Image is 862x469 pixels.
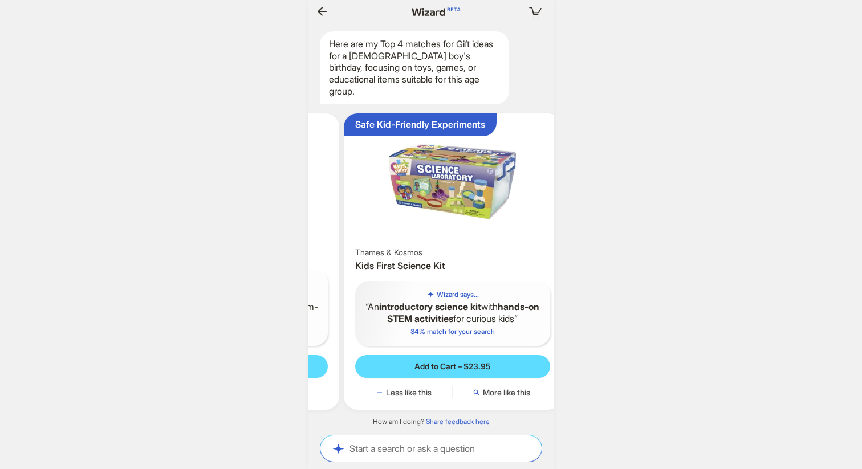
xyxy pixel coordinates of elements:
q: An with for curious kids [364,301,542,325]
div: Here are my Top 4 matches for Gift ideas for a [DEMOGRAPHIC_DATA] boy's birthday, focusing on toy... [320,31,509,104]
a: Share feedback here [426,417,490,426]
span: 34 % match for your search [410,327,495,336]
span: More like this [483,388,530,398]
b: hands-on STEM activities [387,301,539,324]
span: Thames & Kosmos [355,247,422,258]
b: introductory science kit [379,301,481,312]
div: Safe Kid-Friendly ExperimentsKids First Science KitThames & KosmosKids First Science KitWizard sa... [344,113,562,410]
div: Safe Kid-Friendly Experiments [355,119,485,130]
h3: Kids First Science Kit [355,260,551,272]
span: Add to Cart – $23.95 [414,361,490,372]
h5: Wizard says... [437,290,479,299]
img: Kids First Science Kit [348,118,558,245]
button: Add to Cart – $23.95 [355,355,551,378]
div: How am I doing? [308,417,554,426]
button: More like this [453,387,550,398]
button: Less like this [355,387,453,398]
span: Less like this [386,388,432,398]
